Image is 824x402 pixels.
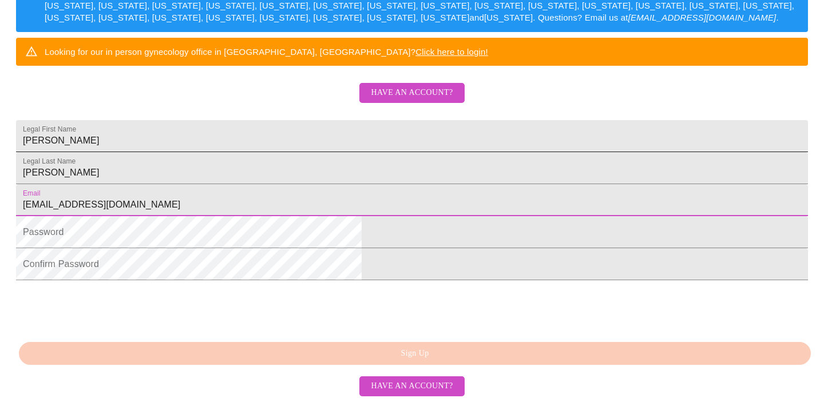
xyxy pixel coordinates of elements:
button: Have an account? [359,83,464,103]
iframe: reCAPTCHA [16,286,190,331]
span: Have an account? [371,86,453,100]
button: Have an account? [359,376,464,396]
a: Have an account? [356,95,467,105]
a: Have an account? [356,380,467,390]
a: Click here to login! [415,47,488,57]
div: Looking for our in person gynecology office in [GEOGRAPHIC_DATA], [GEOGRAPHIC_DATA]? [45,41,488,62]
em: [EMAIL_ADDRESS][DOMAIN_NAME] [628,13,777,22]
span: Have an account? [371,379,453,393]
